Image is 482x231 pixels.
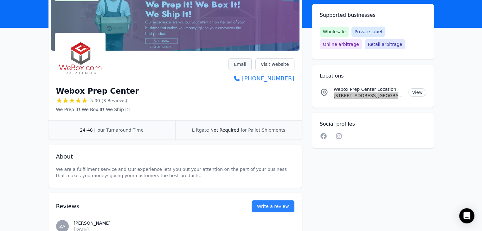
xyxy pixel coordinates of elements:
[56,106,139,113] p: We Prep It! We Box It! We Ship It!
[228,58,252,70] a: Email
[56,152,294,161] h2: About
[334,86,404,92] p: Webox Prep Center Location
[320,11,426,19] h2: Supported businesses
[80,128,93,133] span: 24-48
[351,27,385,37] span: Private label
[56,202,231,211] h2: Reviews
[56,86,139,96] h1: Webox Prep Center
[255,58,294,70] a: Visit website
[210,128,239,133] span: Not Required
[408,88,426,97] a: View
[241,128,285,133] span: for Pallet Shipments
[252,200,294,212] a: Write a review
[228,74,294,83] a: [PHONE_NUMBER]
[320,120,426,128] h2: Social profiles
[192,128,209,133] span: Liftgate
[56,34,104,82] img: Webox Prep Center
[365,39,405,49] span: Retail arbitrage
[74,220,294,226] h3: [PERSON_NAME]
[320,27,349,37] span: Wholesale
[320,72,426,80] h2: Locations
[94,128,144,133] span: Hour Turnaround Time
[459,208,474,223] div: Open Intercom Messenger
[320,39,362,49] span: Online arbitrage
[334,92,404,99] p: [STREET_ADDRESS][GEOGRAPHIC_DATA][STREET_ADDRESS][GEOGRAPHIC_DATA]
[90,97,127,104] span: 5.00 (3 Reviews)
[56,166,294,179] p: We are a fulfillment service and Our experience lets you put your attention on the part of your b...
[59,224,65,228] span: ZA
